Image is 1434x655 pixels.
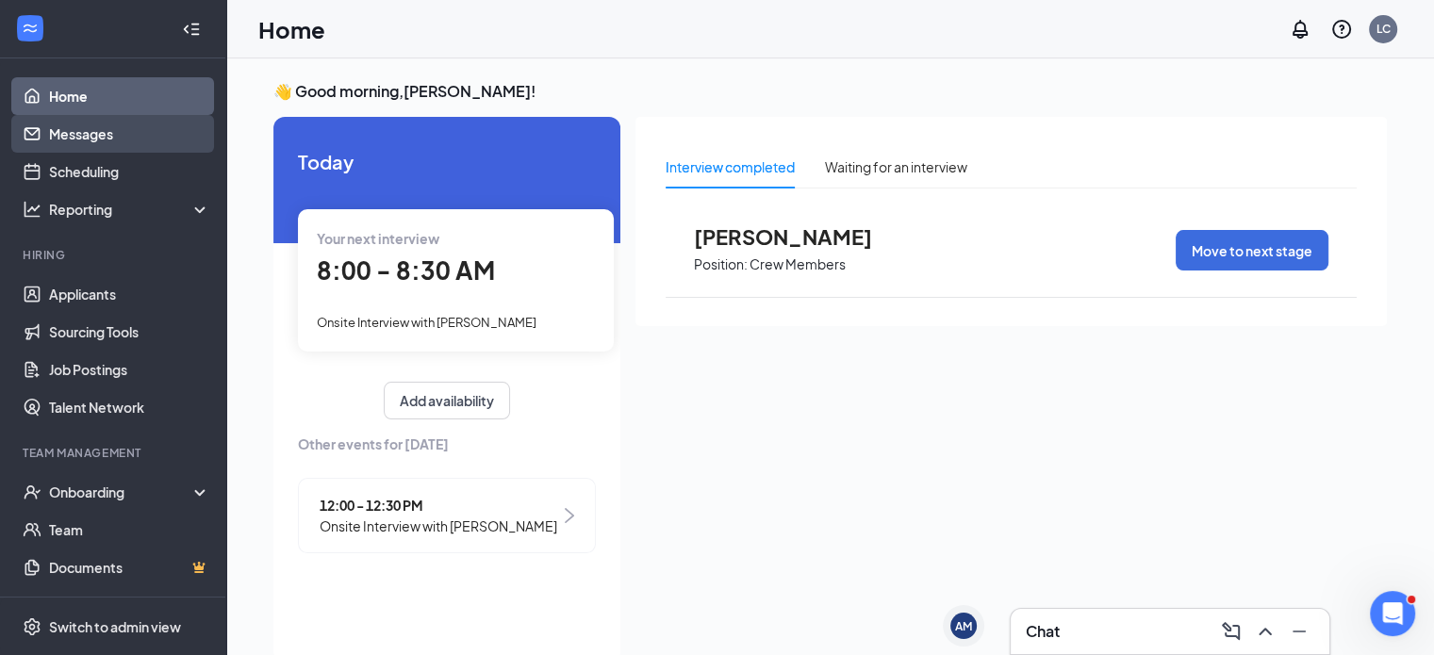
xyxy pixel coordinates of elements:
[49,153,210,190] a: Scheduling
[49,483,194,501] div: Onboarding
[21,19,40,38] svg: WorkstreamLogo
[320,516,557,536] span: Onsite Interview with [PERSON_NAME]
[1176,230,1328,270] button: Move to next stage
[1284,616,1314,647] button: Minimize
[1376,21,1391,37] div: LC
[23,483,41,501] svg: UserCheck
[666,156,795,177] div: Interview completed
[23,200,41,219] svg: Analysis
[49,275,210,313] a: Applicants
[317,315,536,330] span: Onsite Interview with [PERSON_NAME]
[317,230,439,247] span: Your next interview
[317,254,495,286] span: 8:00 - 8:30 AM
[182,20,201,39] svg: Collapse
[49,586,210,624] a: SurveysCrown
[49,351,210,388] a: Job Postings
[23,247,206,263] div: Hiring
[1254,620,1277,643] svg: ChevronUp
[49,200,211,219] div: Reporting
[273,81,1387,102] h3: 👋 Good morning, [PERSON_NAME] !
[49,617,181,636] div: Switch to admin view
[49,549,210,586] a: DocumentsCrown
[23,617,41,636] svg: Settings
[298,147,596,176] span: Today
[825,156,967,177] div: Waiting for an interview
[384,382,510,419] button: Add availability
[49,388,210,426] a: Talent Network
[49,115,210,153] a: Messages
[1330,18,1353,41] svg: QuestionInfo
[1026,621,1060,642] h3: Chat
[298,434,596,454] span: Other events for [DATE]
[1370,591,1415,636] iframe: Intercom live chat
[1216,616,1246,647] button: ComposeMessage
[1250,616,1280,647] button: ChevronUp
[694,224,901,249] span: [PERSON_NAME]
[750,255,846,273] p: Crew Members
[694,255,748,273] p: Position:
[1288,620,1310,643] svg: Minimize
[320,495,557,516] span: 12:00 - 12:30 PM
[955,618,972,634] div: AM
[23,445,206,461] div: Team Management
[49,77,210,115] a: Home
[1289,18,1311,41] svg: Notifications
[1220,620,1243,643] svg: ComposeMessage
[49,511,210,549] a: Team
[258,13,325,45] h1: Home
[49,313,210,351] a: Sourcing Tools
